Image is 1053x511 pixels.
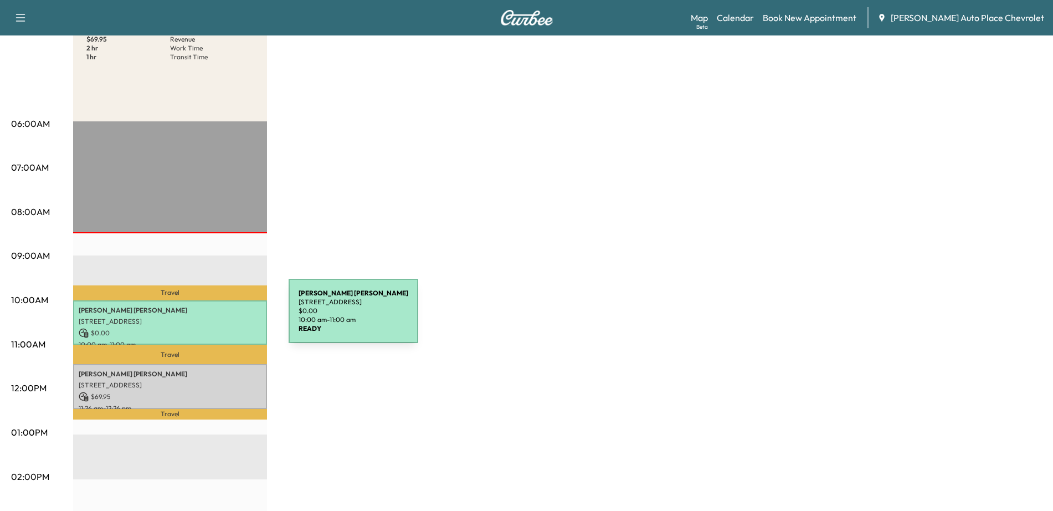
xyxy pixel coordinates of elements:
p: $ 0.00 [79,328,261,338]
a: Book New Appointment [763,11,856,24]
p: Work Time [170,44,254,53]
p: 09:00AM [11,249,50,262]
div: Beta [696,23,708,31]
p: 08:00AM [11,205,50,218]
p: Travel [73,409,267,420]
p: [STREET_ADDRESS] [79,381,261,390]
span: [PERSON_NAME] Auto Place Chevrolet [891,11,1044,24]
img: Curbee Logo [500,10,553,25]
a: MapBeta [691,11,708,24]
p: 11:26 am - 12:26 pm [79,404,261,413]
p: [STREET_ADDRESS] [79,317,261,326]
p: 06:00AM [11,117,50,130]
p: 01:00PM [11,426,48,439]
p: $ 69.95 [79,392,261,402]
p: 02:00PM [11,470,49,483]
p: 12:00PM [11,381,47,395]
p: [PERSON_NAME] [PERSON_NAME] [79,370,261,379]
p: [PERSON_NAME] [PERSON_NAME] [79,306,261,315]
p: $ 69.95 [86,35,170,44]
p: Travel [73,285,267,300]
p: Revenue [170,35,254,44]
p: 10:00AM [11,293,48,306]
p: 1 hr [86,53,170,62]
p: 07:00AM [11,161,49,174]
p: 10:00 am - 11:00 am [79,340,261,349]
p: 2 hr [86,44,170,53]
p: Transit Time [170,53,254,62]
a: Calendar [717,11,754,24]
p: Travel [73,345,267,364]
p: 11:00AM [11,338,45,351]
